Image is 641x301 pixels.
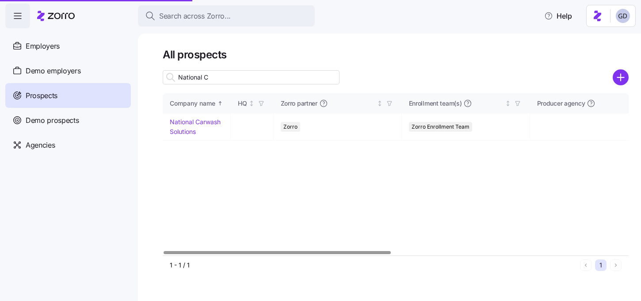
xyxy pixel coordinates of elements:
div: Company name [170,99,215,108]
span: Prospects [26,90,57,101]
svg: add icon [613,69,629,85]
button: 1 [595,259,607,271]
div: Sorted ascending [217,100,223,107]
div: Not sorted [377,100,383,107]
th: Zorro partnerNot sorted [274,93,402,114]
a: Demo employers [5,58,131,83]
div: HQ [238,99,247,108]
div: Not sorted [505,100,511,107]
span: Search across Zorro... [159,11,231,22]
a: Employers [5,34,131,58]
span: Zorro partner [281,99,317,108]
span: Zorro [283,122,298,132]
span: Agencies [26,140,55,151]
div: 1 - 1 / 1 [170,261,576,270]
a: Demo prospects [5,108,131,133]
img: 68a7f73c8a3f673b81c40441e24bb121 [616,9,630,23]
button: Next page [610,259,622,271]
th: Company nameSorted ascending [163,93,231,114]
th: Enrollment team(s)Not sorted [402,93,530,114]
div: Not sorted [248,100,255,107]
span: Help [544,11,572,21]
span: Employers [26,41,60,52]
button: Help [537,7,579,25]
span: Zorro Enrollment Team [412,122,469,132]
button: Search across Zorro... [138,5,315,27]
span: Demo prospects [26,115,79,126]
span: Producer agency [537,99,585,108]
input: Search prospect [163,70,340,84]
th: HQNot sorted [231,93,274,114]
button: Previous page [580,259,591,271]
span: Enrollment team(s) [409,99,462,108]
span: Demo employers [26,65,81,76]
a: Agencies [5,133,131,157]
h1: All prospects [163,48,629,61]
a: National Carwash Solutions [170,118,221,135]
a: Prospects [5,83,131,108]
